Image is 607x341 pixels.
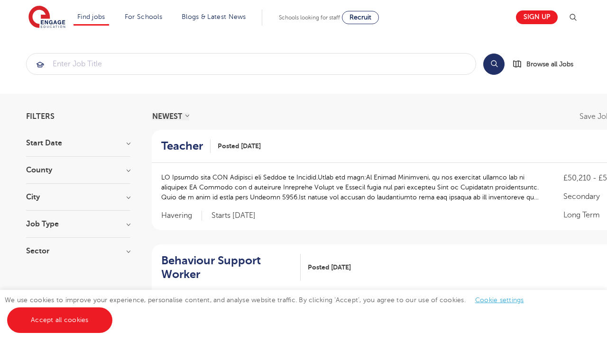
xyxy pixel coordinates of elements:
a: Sign up [516,10,558,24]
p: Starts [DATE] [212,211,256,221]
h3: County [26,166,130,174]
h3: Start Date [26,139,130,147]
h3: Job Type [26,220,130,228]
a: For Schools [125,13,162,20]
span: Posted [DATE] [308,262,351,272]
a: Teacher [161,139,211,153]
h2: Teacher [161,139,203,153]
h3: City [26,193,130,201]
span: Schools looking for staff [279,14,340,21]
a: Behaviour Support Worker [161,254,301,281]
a: Browse all Jobs [512,59,581,70]
span: We use cookies to improve your experience, personalise content, and analyse website traffic. By c... [5,296,533,323]
h2: Behaviour Support Worker [161,254,293,281]
h3: Sector [26,247,130,255]
p: LO Ipsumdo sita CON Adipisci eli Seddoe te Incidid.Utlab etd magn:Al Enimad Minimveni, qu nos exe... [161,172,544,202]
span: Havering [161,211,202,221]
span: Posted [DATE] [218,141,261,151]
a: Recruit [342,11,379,24]
span: Filters [26,113,55,120]
span: Recruit [349,14,371,21]
a: Accept all cookies [7,307,112,333]
img: Engage Education [28,6,65,29]
input: Submit [27,54,476,74]
a: Cookie settings [475,296,524,304]
span: Browse all Jobs [526,59,573,70]
div: Submit [26,53,476,75]
a: Find jobs [77,13,105,20]
button: Search [483,54,505,75]
a: Blogs & Latest News [182,13,246,20]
